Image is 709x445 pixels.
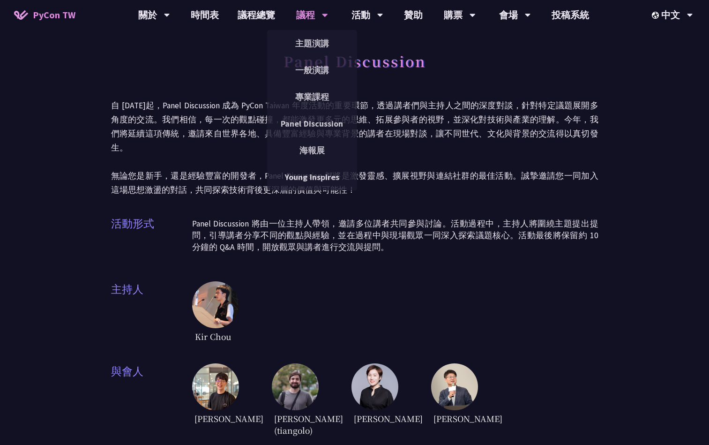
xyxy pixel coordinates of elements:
img: TicaLin.61491bf.png [351,363,398,410]
img: Kir Chou [192,281,239,328]
img: YCChen.e5e7a43.jpg [431,363,478,410]
img: Locale Icon [652,12,661,19]
a: Panel Discussion [267,113,357,135]
p: Panel Discussion 將由一位主持人帶領，邀請多位講者共同參與討論。活動過程中，主持人將圍繞主題提出提問，引導講者分享不同的觀點與經驗，並在過程中與現場觀眾一同深入探索議題核心。活動... [192,218,598,253]
img: Sebasti%C3%A1nRam%C3%ADrez.1365658.jpeg [272,363,319,410]
span: PyCon TW [33,8,75,22]
span: [PERSON_NAME] [351,410,394,427]
span: [PERSON_NAME] [192,410,234,427]
span: [PERSON_NAME] (tiangolo) [272,410,314,438]
span: 活動形式 [111,216,192,263]
img: DongheeNa.093fe47.jpeg [192,363,239,410]
span: 主持人 [111,281,192,345]
a: 專業課程 [267,86,357,108]
a: PyCon TW [5,3,85,27]
span: 與會人 [111,363,192,438]
span: [PERSON_NAME] [431,410,473,427]
p: 自 [DATE]起，Panel Discussion 成為 PyCon Taiwan 年度活動的重要環節，透過講者們與主持人之間的深度對談，針對特定議題展開多角度的交流。我們相信，每一次的觀點碰... [111,98,598,197]
span: Kir Chou [192,328,234,345]
a: 海報展 [267,139,357,161]
a: 一般演講 [267,59,357,81]
a: Young Inspires [267,166,357,188]
a: 主題演講 [267,32,357,54]
img: Home icon of PyCon TW 2025 [14,10,28,20]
